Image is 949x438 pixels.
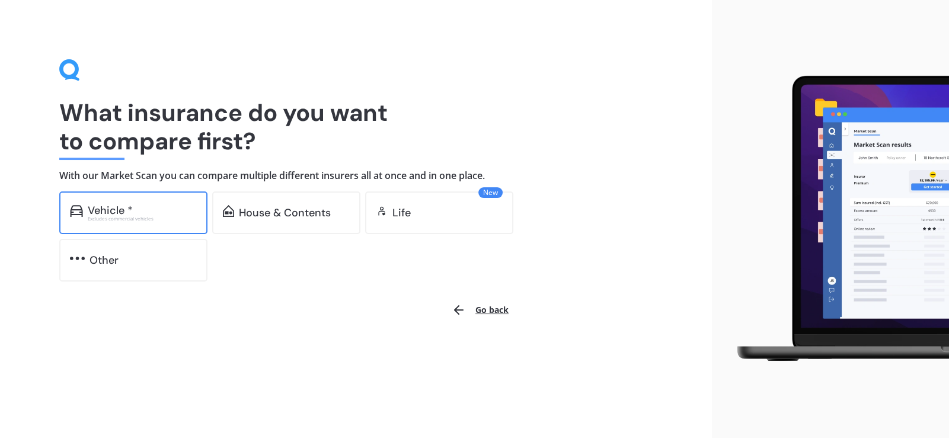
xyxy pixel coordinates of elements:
img: laptop.webp [721,69,949,368]
img: other.81dba5aafe580aa69f38.svg [70,252,85,264]
div: House & Contents [239,207,331,219]
h1: What insurance do you want to compare first? [59,98,653,155]
div: Excludes commercial vehicles [88,216,197,221]
div: Vehicle * [88,204,133,216]
img: life.f720d6a2d7cdcd3ad642.svg [376,205,388,217]
h4: With our Market Scan you can compare multiple different insurers all at once and in one place. [59,170,653,182]
div: Life [392,207,411,219]
img: home-and-contents.b802091223b8502ef2dd.svg [223,205,234,217]
div: Other [90,254,119,266]
img: car.f15378c7a67c060ca3f3.svg [70,205,83,217]
button: Go back [445,296,516,324]
span: New [478,187,503,198]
